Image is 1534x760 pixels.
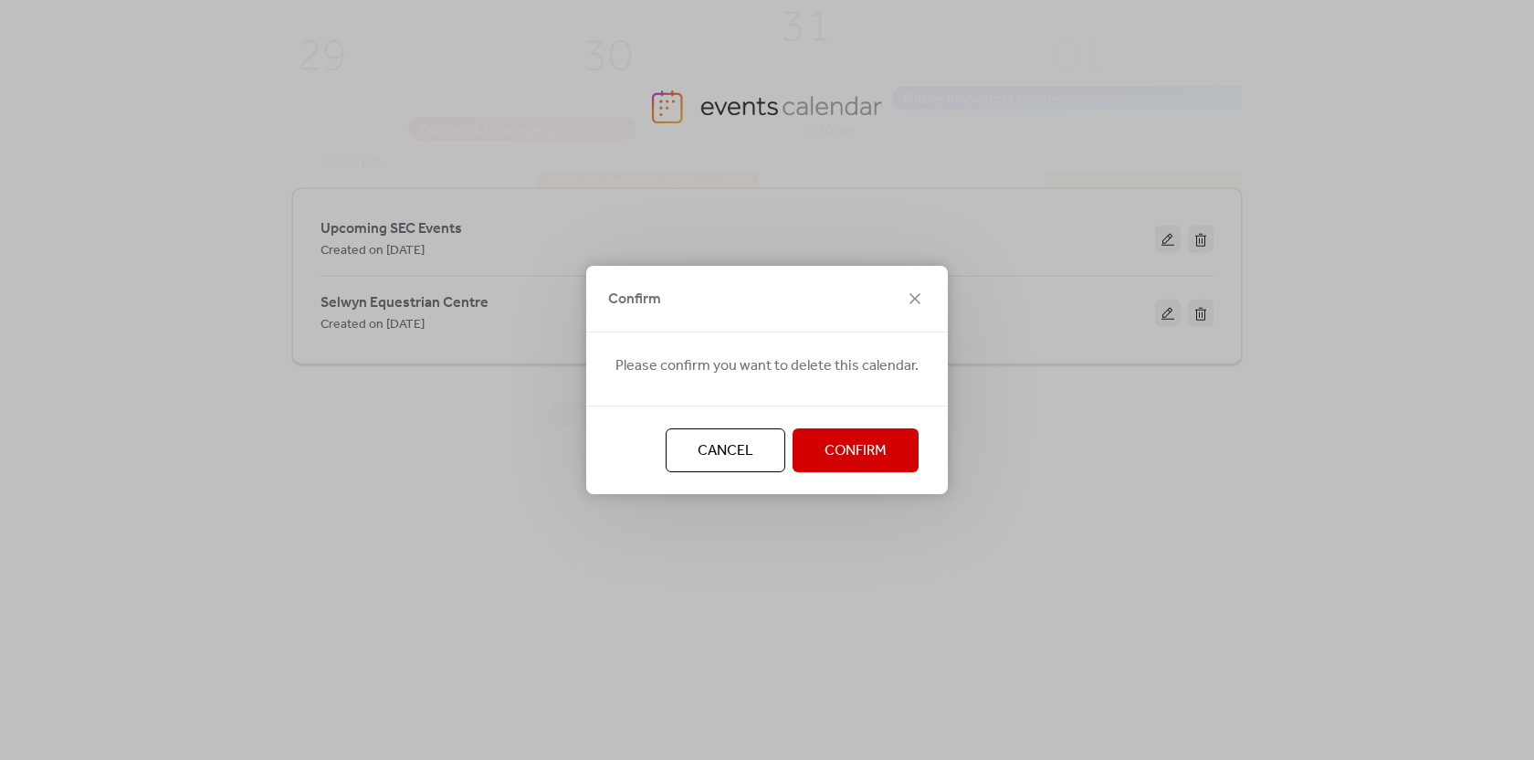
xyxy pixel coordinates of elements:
span: Cancel [698,440,753,462]
span: Confirm [825,440,887,462]
button: Confirm [793,428,919,472]
span: Please confirm you want to delete this calendar. [615,355,919,377]
button: Cancel [666,428,785,472]
span: Confirm [608,289,661,311]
